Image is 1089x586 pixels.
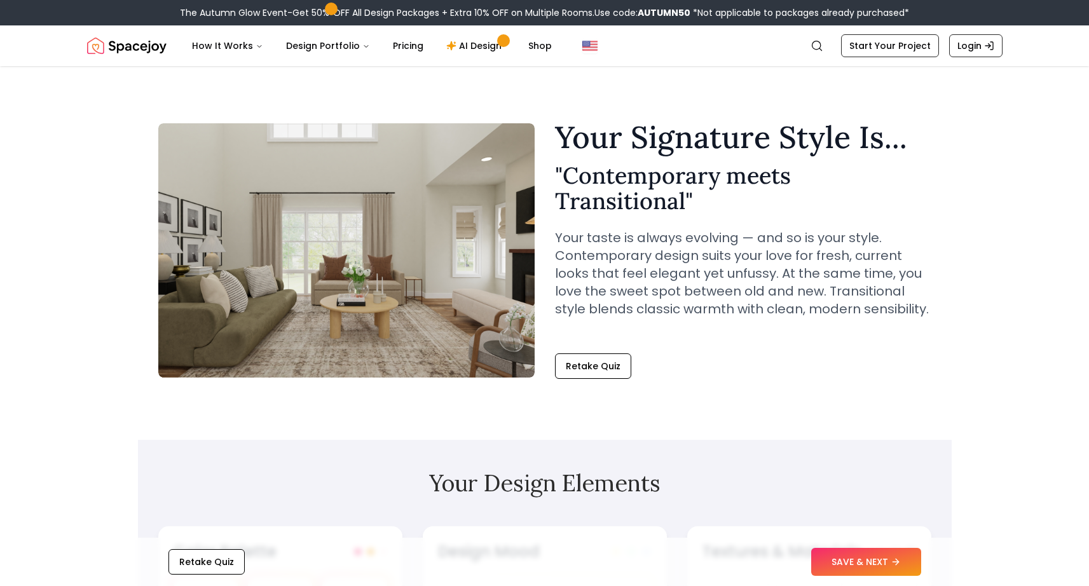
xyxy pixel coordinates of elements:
[638,6,690,19] b: AUTUMN50
[555,122,931,153] h1: Your Signature Style Is...
[180,6,909,19] div: The Autumn Glow Event-Get 50% OFF All Design Packages + Extra 10% OFF on Multiple Rooms.
[168,549,245,575] button: Retake Quiz
[87,33,167,58] img: Spacejoy Logo
[690,6,909,19] span: *Not applicable to packages already purchased*
[518,33,562,58] a: Shop
[582,38,598,53] img: United States
[841,34,939,57] a: Start Your Project
[182,33,273,58] button: How It Works
[276,33,380,58] button: Design Portfolio
[949,34,1003,57] a: Login
[87,25,1003,66] nav: Global
[158,123,535,378] img: Contemporary meets Transitional Style Example
[436,33,516,58] a: AI Design
[182,33,562,58] nav: Main
[555,229,931,318] p: Your taste is always evolving — and so is your style. Contemporary design suits your love for fre...
[383,33,434,58] a: Pricing
[555,353,631,379] button: Retake Quiz
[811,548,921,576] button: SAVE & NEXT
[158,470,931,496] h2: Your Design Elements
[555,163,931,214] h2: " Contemporary meets Transitional "
[594,6,690,19] span: Use code:
[87,33,167,58] a: Spacejoy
